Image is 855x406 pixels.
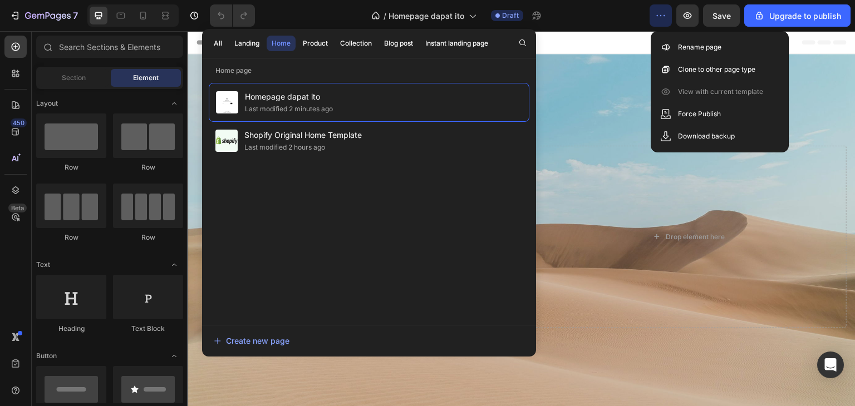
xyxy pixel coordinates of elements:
button: Home [267,36,296,51]
button: 7 [4,4,83,27]
button: Product [298,36,333,51]
span: Button [36,351,57,361]
div: Text Block [113,324,183,334]
button: Instant landing page [420,36,493,51]
div: Instant landing page [425,38,488,48]
span: Shopify Original Home Template [244,128,362,142]
div: Blog post [384,38,413,48]
div: Get started [126,268,208,290]
p: Download backup [678,131,735,142]
div: Last modified 2 hours ago [244,142,325,153]
div: Last modified 2 minutes ago [245,103,333,115]
button: Landing [229,36,264,51]
p: View with current template [678,86,763,97]
div: Create new page [214,335,289,346]
p: Rename page [678,42,721,53]
div: Undo/Redo [210,4,255,27]
button: Create new page [213,330,525,352]
div: Product [303,38,328,48]
div: Row [113,162,183,172]
span: Save [712,11,731,21]
span: Text [36,260,50,270]
button: All [209,36,227,51]
div: Landing [234,38,259,48]
p: Force Publish [678,108,721,120]
span: Toggle open [165,95,183,112]
span: Homepage dapat ito [245,90,333,103]
span: Toggle open [165,256,183,274]
input: Search Sections & Elements [36,36,183,58]
span: / [384,10,386,22]
div: Upgrade to publish [754,10,841,22]
button: Collection [335,36,377,51]
p: 7 [73,9,78,22]
span: Draft [502,11,519,21]
div: Drop element here [478,201,537,210]
p: Home page [202,65,536,76]
div: 450 [11,118,27,127]
div: Row [113,232,183,242]
div: Row [36,162,106,172]
p: Clone to other page type [678,64,755,75]
span: Element [133,73,159,83]
div: This is your text block. Click to edit and make it your own. Share your product's story or servic... [9,163,325,252]
span: Homepage dapat ito [389,10,464,22]
span: Toggle open [165,347,183,365]
button: Blog post [379,36,418,51]
button: Upgrade to publish [744,4,851,27]
div: Row [36,232,106,242]
span: Layout [36,98,58,108]
button: Save [703,4,740,27]
div: Heading [36,324,106,334]
span: Section [62,73,86,83]
div: All [214,38,222,48]
button: Get started [113,261,222,296]
div: Beta [8,204,27,212]
div: Collection [340,38,372,48]
h2: Goodammnit [9,115,325,155]
div: Open Intercom Messenger [817,351,844,378]
div: Home [272,38,291,48]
